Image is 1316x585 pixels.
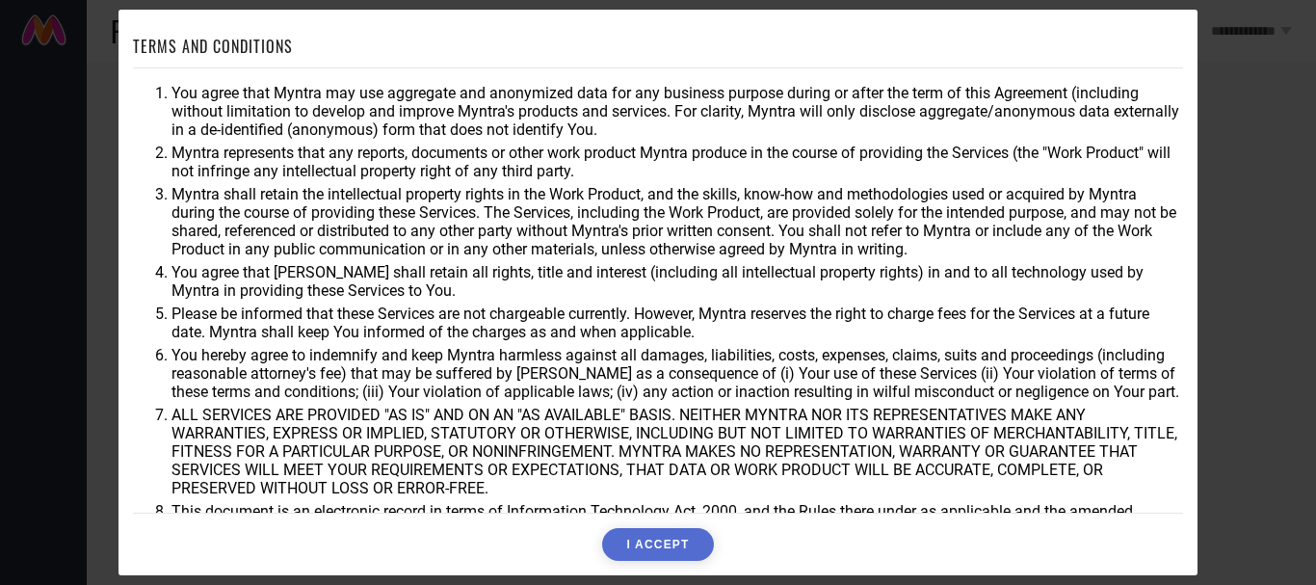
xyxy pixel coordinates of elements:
[171,144,1183,180] li: Myntra represents that any reports, documents or other work product Myntra produce in the course ...
[171,84,1183,139] li: You agree that Myntra may use aggregate and anonymized data for any business purpose during or af...
[171,185,1183,258] li: Myntra shall retain the intellectual property rights in the Work Product, and the skills, know-ho...
[171,263,1183,300] li: You agree that [PERSON_NAME] shall retain all rights, title and interest (including all intellect...
[171,502,1183,557] li: This document is an electronic record in terms of Information Technology Act, 2000, and the Rules...
[602,528,713,561] button: I ACCEPT
[133,35,293,58] h1: TERMS AND CONDITIONS
[171,406,1183,497] li: ALL SERVICES ARE PROVIDED "AS IS" AND ON AN "AS AVAILABLE" BASIS. NEITHER MYNTRA NOR ITS REPRESEN...
[171,346,1183,401] li: You hereby agree to indemnify and keep Myntra harmless against all damages, liabilities, costs, e...
[171,305,1183,341] li: Please be informed that these Services are not chargeable currently. However, Myntra reserves the...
